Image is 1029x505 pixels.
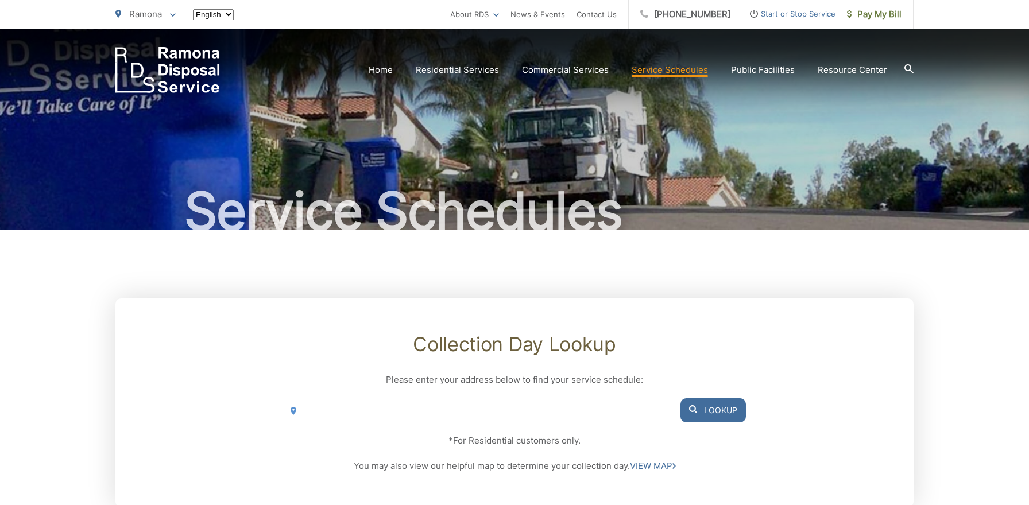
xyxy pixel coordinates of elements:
[283,333,746,356] h2: Collection Day Lookup
[847,7,902,21] span: Pay My Bill
[115,182,914,240] h1: Service Schedules
[129,9,162,20] span: Ramona
[416,63,499,77] a: Residential Services
[450,7,499,21] a: About RDS
[577,7,617,21] a: Contact Us
[283,373,746,387] p: Please enter your address below to find your service schedule:
[632,63,708,77] a: Service Schedules
[115,47,220,93] a: EDCD logo. Return to the homepage.
[680,398,746,422] button: Lookup
[193,9,234,20] select: Select a language
[283,434,746,448] p: *For Residential customers only.
[522,63,609,77] a: Commercial Services
[731,63,795,77] a: Public Facilities
[630,459,676,473] a: VIEW MAP
[818,63,887,77] a: Resource Center
[283,459,746,473] p: You may also view our helpful map to determine your collection day.
[510,7,565,21] a: News & Events
[369,63,393,77] a: Home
